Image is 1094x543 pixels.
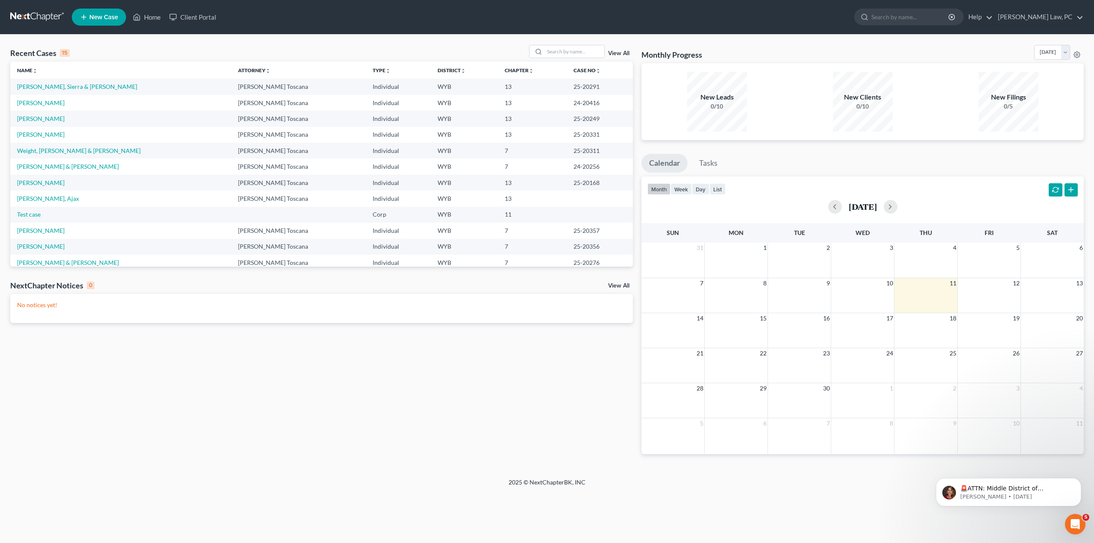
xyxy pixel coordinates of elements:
div: New Leads [687,92,747,102]
a: Districtunfold_more [438,67,466,73]
span: 30 [822,383,831,393]
td: 25-20276 [567,255,633,270]
div: 15 [60,49,70,57]
span: 24 [885,348,894,358]
td: Individual [366,223,430,238]
td: 25-20356 [567,239,633,255]
a: [PERSON_NAME] [17,131,65,138]
td: Individual [366,95,430,111]
span: 8 [762,278,768,288]
input: Search by name... [544,45,604,58]
button: month [647,183,671,195]
span: 19 [1012,313,1020,323]
td: [PERSON_NAME] Toscana [231,111,366,126]
span: 28 [696,383,704,393]
span: 2 [826,243,831,253]
td: 25-20168 [567,175,633,191]
a: Test case [17,211,41,218]
button: day [692,183,709,195]
td: WYB [431,127,498,143]
a: [PERSON_NAME] [17,179,65,186]
a: Case Nounfold_more [573,67,601,73]
td: 13 [498,175,567,191]
span: 31 [696,243,704,253]
span: 11 [1075,418,1084,429]
span: 12 [1012,278,1020,288]
span: 18 [949,313,957,323]
td: 7 [498,223,567,238]
td: WYB [431,191,498,206]
span: Tue [794,229,805,236]
button: list [709,183,726,195]
span: 23 [822,348,831,358]
a: [PERSON_NAME] & [PERSON_NAME] [17,163,119,170]
p: No notices yet! [17,301,626,309]
span: Sat [1047,229,1058,236]
td: [PERSON_NAME] Toscana [231,158,366,174]
button: week [671,183,692,195]
td: Individual [366,175,430,191]
span: 9 [826,278,831,288]
td: Individual [366,143,430,158]
td: 25-20291 [567,79,633,94]
td: 13 [498,79,567,94]
a: [PERSON_NAME] [17,99,65,106]
span: 5 [1082,514,1089,521]
span: 26 [1012,348,1020,358]
td: 25-20331 [567,127,633,143]
span: 1 [889,383,894,393]
td: [PERSON_NAME] Toscana [231,191,366,206]
i: unfold_more [265,68,271,73]
td: 25-20311 [567,143,633,158]
span: 20 [1075,313,1084,323]
div: New Filings [979,92,1038,102]
a: [PERSON_NAME] [17,227,65,234]
td: Individual [366,255,430,270]
td: [PERSON_NAME] Toscana [231,223,366,238]
div: 2025 © NextChapterBK, INC [303,478,791,493]
a: Chapterunfold_more [505,67,534,73]
td: 7 [498,158,567,174]
a: Weight, [PERSON_NAME] & [PERSON_NAME] [17,147,141,154]
td: [PERSON_NAME] Toscana [231,239,366,255]
div: NextChapter Notices [10,280,94,291]
td: [PERSON_NAME] Toscana [231,255,366,270]
span: Mon [729,229,744,236]
span: 3 [889,243,894,253]
span: 2 [952,383,957,393]
span: Wed [856,229,870,236]
span: 27 [1075,348,1084,358]
span: 29 [759,383,768,393]
a: Home [129,9,165,25]
td: Individual [366,79,430,94]
span: 6 [1079,243,1084,253]
td: [PERSON_NAME] Toscana [231,175,366,191]
span: 5 [1015,243,1020,253]
a: Typeunfold_more [373,67,391,73]
span: 13 [1075,278,1084,288]
td: WYB [431,223,498,238]
td: 13 [498,127,567,143]
a: Help [964,9,993,25]
span: Thu [920,229,932,236]
td: 25-20357 [567,223,633,238]
i: unfold_more [385,68,391,73]
h3: Monthly Progress [641,50,702,60]
span: 7 [699,278,704,288]
td: 25-20249 [567,111,633,126]
span: 9 [952,418,957,429]
td: Corp [366,207,430,223]
span: New Case [89,14,118,21]
td: WYB [431,207,498,223]
td: WYB [431,239,498,255]
a: [PERSON_NAME] [17,115,65,122]
td: Individual [366,158,430,174]
td: [PERSON_NAME] Toscana [231,79,366,94]
td: [PERSON_NAME] Toscana [231,143,366,158]
a: Tasks [691,154,725,173]
iframe: Intercom notifications message [923,460,1094,520]
i: unfold_more [32,68,38,73]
